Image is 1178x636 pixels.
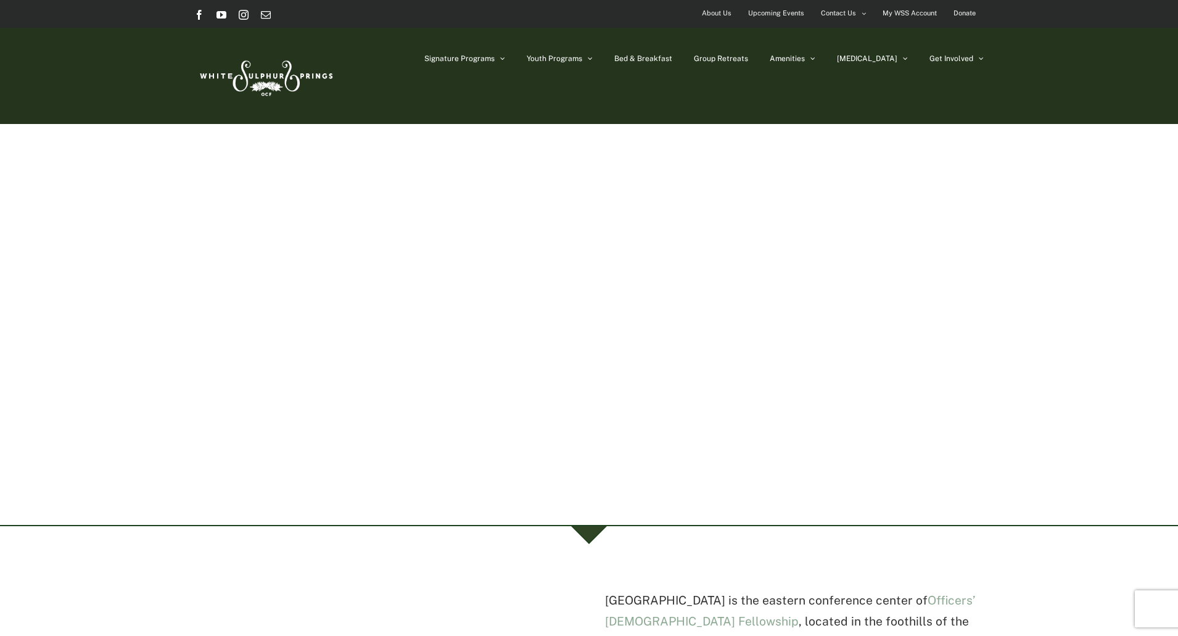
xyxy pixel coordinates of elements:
[605,593,975,628] a: Officers’ [DEMOGRAPHIC_DATA] Fellowship
[929,55,973,62] span: Get Involved
[694,55,748,62] span: Group Retreats
[424,28,505,89] a: Signature Programs
[748,4,804,22] span: Upcoming Events
[239,10,249,20] a: Instagram
[527,28,593,89] a: Youth Programs
[424,28,984,89] nav: Main Menu
[954,4,976,22] span: Donate
[929,28,984,89] a: Get Involved
[261,10,271,20] a: Email
[424,55,495,62] span: Signature Programs
[216,10,226,20] a: YouTube
[614,55,672,62] span: Bed & Breakfast
[883,4,937,22] span: My WSS Account
[694,28,748,89] a: Group Retreats
[770,55,805,62] span: Amenities
[194,47,336,105] img: White Sulphur Springs Logo
[702,4,731,22] span: About Us
[837,55,897,62] span: [MEDICAL_DATA]
[821,4,856,22] span: Contact Us
[837,28,908,89] a: [MEDICAL_DATA]
[527,55,582,62] span: Youth Programs
[194,10,204,20] a: Facebook
[770,28,815,89] a: Amenities
[614,28,672,89] a: Bed & Breakfast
